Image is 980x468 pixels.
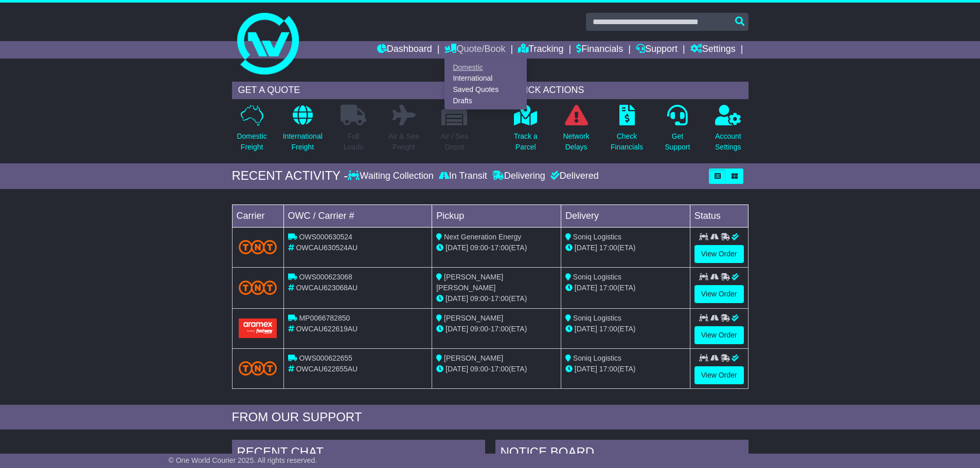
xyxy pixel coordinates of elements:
p: Domestic Freight [237,131,266,153]
a: Track aParcel [513,104,538,158]
span: Soniq Logistics [573,314,621,322]
span: OWS000623068 [299,273,352,281]
p: International Freight [283,131,323,153]
span: [PERSON_NAME] [444,354,503,362]
p: Get Support [665,131,690,153]
div: (ETA) [565,283,686,293]
span: Soniq Logistics [573,273,621,281]
td: OWC / Carrier # [283,204,432,227]
span: OWCAU623068AU [296,284,358,292]
a: CheckFinancials [610,104,644,158]
td: Pickup [432,204,561,227]
div: (ETA) [565,242,686,253]
span: [DATE] [446,244,468,252]
td: Carrier [232,204,283,227]
span: 09:00 [470,365,488,373]
span: OWCAU622619AU [296,325,358,333]
span: [DATE] [446,325,468,333]
p: Network Delays [563,131,589,153]
a: AccountSettings [715,104,742,158]
p: Full Loads [341,131,366,153]
span: OWCAU630524AU [296,244,358,252]
a: Tracking [518,41,563,59]
span: 17:00 [491,325,509,333]
div: Delivered [548,171,599,182]
a: Domestic [445,62,526,73]
span: [DATE] [575,244,597,252]
div: FROM OUR SUPPORT [232,410,749,425]
span: 17:00 [599,284,617,292]
td: Delivery [561,204,690,227]
img: TNT_Domestic.png [239,240,277,254]
span: 17:00 [491,294,509,303]
span: © One World Courier 2025. All rights reserved. [169,456,317,464]
a: InternationalFreight [282,104,323,158]
span: 09:00 [470,294,488,303]
a: NetworkDelays [562,104,590,158]
span: Soniq Logistics [573,354,621,362]
p: Account Settings [715,131,741,153]
a: Dashboard [377,41,432,59]
div: RECENT CHAT [232,440,485,467]
p: Air / Sea Depot [441,131,469,153]
span: [DATE] [446,294,468,303]
span: [DATE] [575,284,597,292]
a: View Order [694,366,744,384]
a: Quote/Book [444,41,505,59]
span: [DATE] [575,365,597,373]
div: - (ETA) [436,242,557,253]
span: [PERSON_NAME] [PERSON_NAME] [436,273,503,292]
span: 17:00 [491,244,509,252]
span: Next Generation Energy [444,233,521,241]
div: In Transit [436,171,490,182]
div: (ETA) [565,324,686,334]
a: Settings [690,41,736,59]
div: RECENT ACTIVITY - [232,169,348,183]
div: Delivering [490,171,548,182]
span: 17:00 [491,365,509,373]
span: OWCAU622655AU [296,365,358,373]
a: Drafts [445,95,526,106]
span: 17:00 [599,244,617,252]
div: QUICK ACTIONS [506,82,749,99]
p: Check Financials [611,131,643,153]
span: OWS000630524 [299,233,352,241]
a: View Order [694,285,744,303]
a: Support [636,41,678,59]
a: GetSupport [664,104,690,158]
a: DomesticFreight [236,104,267,158]
div: NOTICE BOARD [495,440,749,467]
img: TNT_Domestic.png [239,280,277,294]
img: TNT_Domestic.png [239,361,277,375]
a: International [445,73,526,84]
a: Saved Quotes [445,84,526,96]
span: 17:00 [599,325,617,333]
span: [DATE] [575,325,597,333]
div: - (ETA) [436,293,557,304]
p: Air & Sea Freight [389,131,419,153]
a: View Order [694,245,744,263]
span: MP0066782850 [299,314,350,322]
span: [DATE] [446,365,468,373]
a: Financials [576,41,623,59]
div: (ETA) [565,364,686,375]
div: Waiting Collection [348,171,436,182]
span: 17:00 [599,365,617,373]
div: - (ETA) [436,364,557,375]
td: Status [690,204,748,227]
img: Aramex.png [239,319,277,338]
div: - (ETA) [436,324,557,334]
a: View Order [694,326,744,344]
span: 09:00 [470,244,488,252]
span: 09:00 [470,325,488,333]
span: Soniq Logistics [573,233,621,241]
span: OWS000622655 [299,354,352,362]
div: Quote/Book [444,59,527,109]
div: GET A QUOTE [232,82,475,99]
span: [PERSON_NAME] [444,314,503,322]
p: Track a Parcel [514,131,538,153]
